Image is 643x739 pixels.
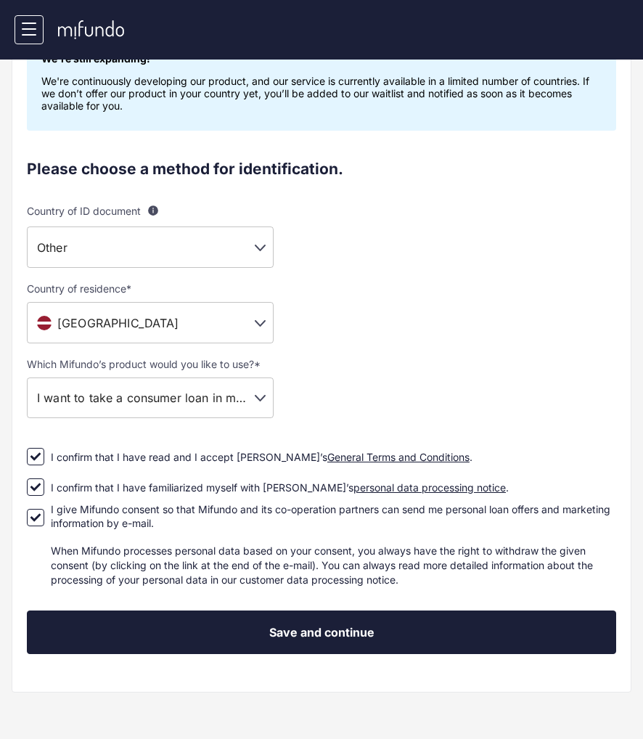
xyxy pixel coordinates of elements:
[37,240,67,255] span: Other
[41,75,602,112] p: We're continuously developing our product, and our service is currently available in a limited nu...
[57,316,179,330] span: [GEOGRAPHIC_DATA]
[27,226,274,268] div: Other
[353,481,506,494] a: personal data processing notice
[51,450,472,464] div: I confirm that I have read and I accept [PERSON_NAME]’s .
[27,358,274,370] label: Which Mifundo’s product would you like to use? *
[27,302,274,343] div: [GEOGRAPHIC_DATA]
[27,611,616,654] button: Save and continue
[51,481,509,494] div: I confirm that I have familiarized myself with [PERSON_NAME]’s .
[51,544,593,586] span: When Mifundo processes personal data based on your consent, you always have the right to withdraw...
[327,451,470,463] a: General Terms and Conditions
[27,202,274,219] label: Country of ID document
[34,313,54,333] img: lv.svg
[27,282,274,295] label: Country of residence *
[27,160,616,179] div: Please choose a method for identification.
[27,377,274,418] div: I want to take a consumer loan in my new country
[51,502,616,587] div: I give Mifundo consent so that Mifundo and its co-operation partners can send me personal loan of...
[269,625,374,640] span: Save and continue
